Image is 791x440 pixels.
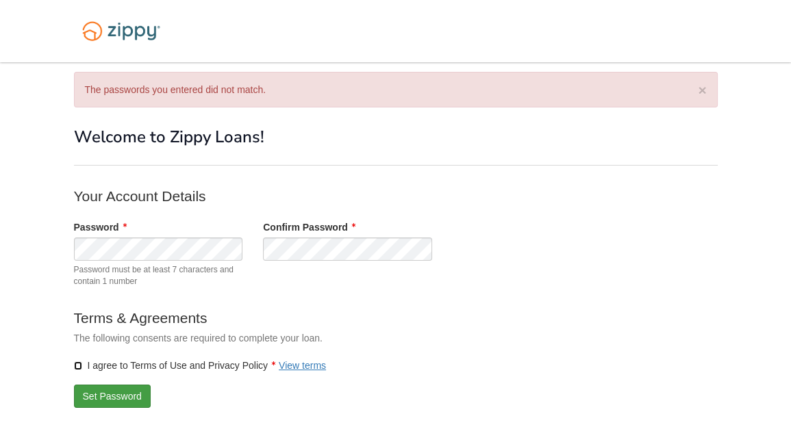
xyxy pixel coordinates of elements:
input: I agree to Terms of Use and Privacy PolicyView terms [74,361,83,370]
span: Password must be at least 7 characters and contain 1 number [74,264,243,287]
label: I agree to Terms of Use and Privacy Policy [74,359,327,372]
button: Set Password [74,385,151,408]
h1: Welcome to Zippy Loans! [74,128,718,146]
a: View terms [279,360,326,371]
label: Password [74,220,127,234]
p: Your Account Details [74,186,622,206]
div: The passwords you entered did not match. [74,72,718,107]
input: Verify Password [263,237,432,261]
img: Logo [74,15,168,47]
button: × [698,83,706,97]
p: Terms & Agreements [74,308,622,328]
label: Confirm Password [263,220,355,234]
p: The following consents are required to complete your loan. [74,331,622,345]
